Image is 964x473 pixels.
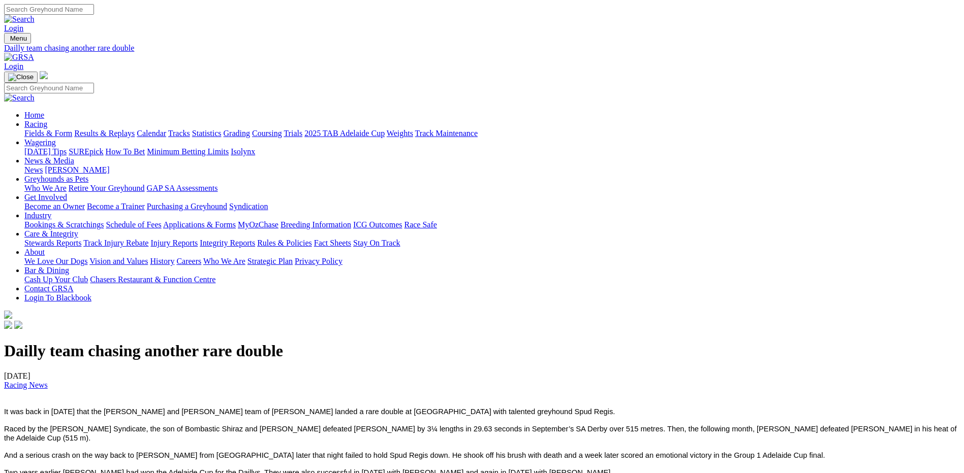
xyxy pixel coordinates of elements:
a: Home [24,111,44,119]
a: Calendar [137,129,166,138]
span: [DATE] [4,371,48,389]
div: Greyhounds as Pets [24,184,960,193]
a: SUREpick [69,147,103,156]
a: Racing News [4,381,48,389]
span: Raced by the [PERSON_NAME] Syndicate, the son of Bombastic Shiraz and [PERSON_NAME] defeated [PER... [4,425,956,442]
a: Coursing [252,129,282,138]
a: ICG Outcomes [353,220,402,229]
input: Search [4,4,94,15]
img: logo-grsa-white.png [40,71,48,79]
a: Injury Reports [150,239,198,247]
a: Become a Trainer [87,202,145,211]
a: 2025 TAB Adelaide Cup [304,129,385,138]
a: Industry [24,211,51,220]
a: Who We Are [24,184,67,192]
div: Bar & Dining [24,275,960,284]
a: How To Bet [106,147,145,156]
a: MyOzChase [238,220,278,229]
a: Bookings & Scratchings [24,220,104,229]
input: Search [4,83,94,93]
a: Weights [387,129,413,138]
a: Minimum Betting Limits [147,147,229,156]
a: Stewards Reports [24,239,81,247]
a: Racing [24,120,47,128]
a: Fact Sheets [314,239,351,247]
div: About [24,257,960,266]
a: Greyhounds as Pets [24,175,88,183]
a: Isolynx [231,147,255,156]
a: Statistics [192,129,222,138]
span: And a serious crash on the way back to [PERSON_NAME] from [GEOGRAPHIC_DATA] later that night fail... [4,451,825,459]
button: Toggle navigation [4,72,38,83]
div: News & Media [24,165,960,175]
a: Vision and Values [89,257,148,265]
a: Track Injury Rebate [83,239,148,247]
a: Integrity Reports [200,239,255,247]
img: Search [4,15,35,24]
div: Get Involved [24,202,960,211]
img: GRSA [4,53,34,62]
a: Dailly team chasing another rare double [4,44,960,53]
div: Industry [24,220,960,229]
h1: Dailly team chasing another rare double [4,342,960,360]
a: Login [4,62,23,71]
div: Wagering [24,147,960,156]
img: facebook.svg [4,321,12,329]
a: We Love Our Dogs [24,257,87,265]
span: Menu [10,35,27,42]
a: Schedule of Fees [106,220,161,229]
a: Bar & Dining [24,266,69,275]
a: [PERSON_NAME] [45,165,109,174]
a: Login To Blackbook [24,293,91,302]
a: Login [4,24,23,32]
img: Close [8,73,34,81]
a: Race Safe [404,220,437,229]
a: Breeding Information [281,220,351,229]
div: Care & Integrity [24,239,960,248]
a: Stay On Track [353,239,400,247]
a: Wagering [24,138,56,147]
a: [DATE] Tips [24,147,67,156]
a: Grading [224,129,250,138]
a: Privacy Policy [295,257,343,265]
a: GAP SA Assessments [147,184,218,192]
a: Fields & Form [24,129,72,138]
span: It was back in [DATE] that the [PERSON_NAME] and [PERSON_NAME] team of [PERSON_NAME] landed a rar... [4,408,615,416]
a: Results & Replays [74,129,135,138]
a: News [24,165,43,174]
a: Tracks [168,129,190,138]
a: Get Involved [24,193,67,201]
a: History [150,257,174,265]
a: Track Maintenance [415,129,478,138]
a: Care & Integrity [24,229,78,238]
a: Strategic Plan [247,257,293,265]
a: Syndication [229,202,268,211]
a: Chasers Restaurant & Function Centre [90,275,215,284]
a: News & Media [24,156,74,165]
a: Rules & Policies [257,239,312,247]
button: Toggle navigation [4,33,31,44]
a: Applications & Forms [163,220,236,229]
a: Retire Your Greyhound [69,184,145,192]
a: Purchasing a Greyhound [147,202,227,211]
img: twitter.svg [14,321,22,329]
a: Careers [176,257,201,265]
img: logo-grsa-white.png [4,311,12,319]
img: Search [4,93,35,103]
div: Racing [24,129,960,138]
a: About [24,248,45,256]
a: Trials [284,129,302,138]
a: Who We Are [203,257,245,265]
a: Become an Owner [24,202,85,211]
a: Contact GRSA [24,284,73,293]
a: Cash Up Your Club [24,275,88,284]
